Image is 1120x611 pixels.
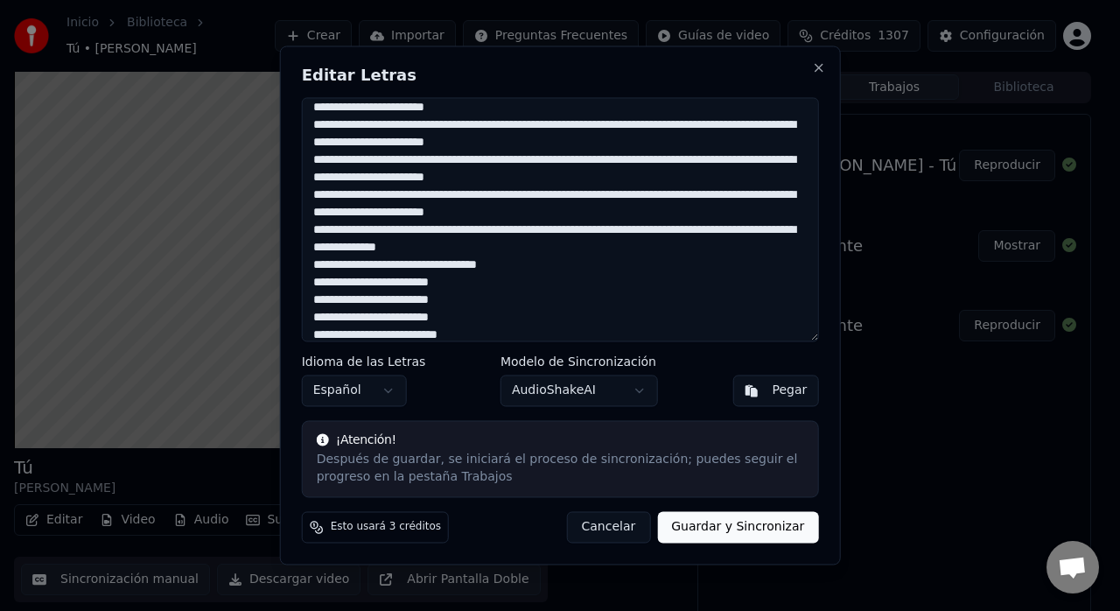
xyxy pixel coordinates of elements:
label: Modelo de Sincronización [500,356,658,369]
div: Pegar [773,383,808,400]
button: Guardar y Sincronizar [657,512,818,544]
div: Después de guardar, se iniciará el proceso de sincronización; puedes seguir el progreso en la pes... [317,452,804,487]
button: Cancelar [567,512,651,544]
h2: Editar Letras [302,67,819,83]
button: Pegar [733,376,819,407]
div: ¡Atención! [317,432,804,450]
label: Idioma de las Letras [302,356,426,369]
span: Esto usará 3 créditos [331,521,441,535]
